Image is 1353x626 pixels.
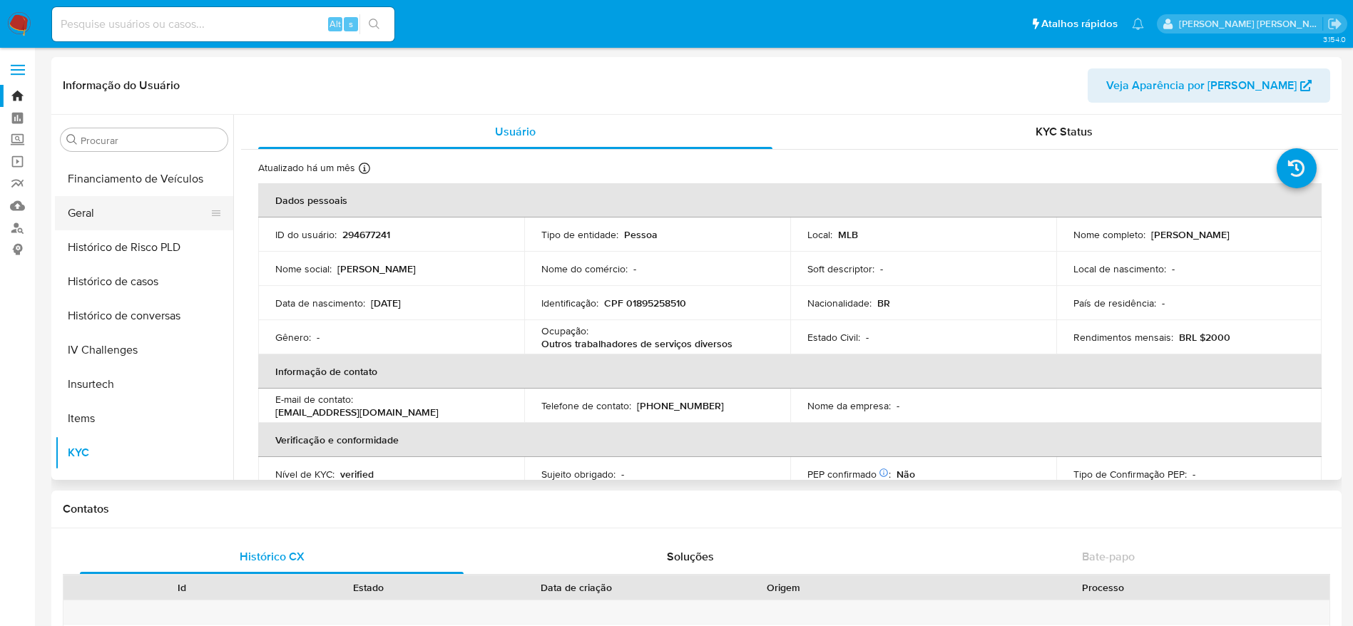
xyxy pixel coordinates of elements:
button: Procurar [66,134,78,145]
p: - [1162,297,1165,309]
p: - [1193,468,1195,481]
p: Tipo de entidade : [541,228,618,241]
span: Alt [330,17,341,31]
p: Nível de KYC : [275,468,335,481]
span: Veja Aparência por [PERSON_NAME] [1106,68,1297,103]
p: ID do usuário : [275,228,337,241]
p: País de residência : [1073,297,1156,309]
span: Bate-papo [1082,548,1135,565]
p: CPF 01895258510 [604,297,686,309]
p: Soft descriptor : [807,262,874,275]
p: Pessoa [624,228,658,241]
div: Estado [285,580,452,595]
span: Histórico CX [240,548,305,565]
button: Veja Aparência por [PERSON_NAME] [1088,68,1330,103]
p: E-mail de contato : [275,393,353,406]
button: Items [55,401,233,436]
p: - [621,468,624,481]
a: Notificações [1132,18,1144,30]
p: - [866,331,869,344]
p: Data de nascimento : [275,297,365,309]
button: Financiamento de Veículos [55,162,233,196]
p: Nacionalidade : [807,297,872,309]
p: Ocupação : [541,324,588,337]
button: KYC [55,436,233,470]
p: Outros trabalhadores de serviços diversos [541,337,732,350]
p: [DATE] [371,297,401,309]
p: Não [897,468,915,481]
button: Geral [55,196,222,230]
p: Identificação : [541,297,598,309]
p: - [317,331,320,344]
span: Soluções [667,548,714,565]
p: Nome completo : [1073,228,1145,241]
p: [PHONE_NUMBER] [637,399,724,412]
button: Insurtech [55,367,233,401]
p: Nome da empresa : [807,399,891,412]
p: Nome do comércio : [541,262,628,275]
button: Histórico de casos [55,265,233,299]
p: BR [877,297,890,309]
span: s [349,17,353,31]
button: search-icon [359,14,389,34]
th: Informação de contato [258,354,1322,389]
input: Pesquise usuários ou casos... [52,15,394,34]
p: [PERSON_NAME] [337,262,416,275]
p: Tipo de Confirmação PEP : [1073,468,1187,481]
input: Procurar [81,134,222,147]
span: Atalhos rápidos [1041,16,1118,31]
div: Processo [887,580,1319,595]
div: Id [98,580,265,595]
p: - [1172,262,1175,275]
p: Nome social : [275,262,332,275]
button: IV Challenges [55,333,233,367]
th: Dados pessoais [258,183,1322,217]
p: Estado Civil : [807,331,860,344]
p: - [633,262,636,275]
p: Rendimentos mensais : [1073,331,1173,344]
button: Lista Interna [55,470,233,504]
p: [EMAIL_ADDRESS][DOMAIN_NAME] [275,406,439,419]
p: 294677241 [342,228,390,241]
div: Data de criação [472,580,680,595]
button: Histórico de Risco PLD [55,230,233,265]
p: - [880,262,883,275]
span: KYC Status [1036,123,1093,140]
h1: Informação do Usuário [63,78,180,93]
p: PEP confirmado : [807,468,891,481]
a: Sair [1327,16,1342,31]
p: Local de nascimento : [1073,262,1166,275]
p: Local : [807,228,832,241]
p: verified [340,468,374,481]
p: - [897,399,899,412]
h1: Contatos [63,502,1330,516]
span: Usuário [495,123,536,140]
p: lucas.santiago@mercadolivre.com [1179,17,1323,31]
button: Histórico de conversas [55,299,233,333]
p: Sujeito obrigado : [541,468,616,481]
p: Telefone de contato : [541,399,631,412]
div: Origem [700,580,867,595]
p: Gênero : [275,331,311,344]
p: [PERSON_NAME] [1151,228,1230,241]
p: MLB [838,228,858,241]
p: Atualizado há um mês [258,161,355,175]
p: BRL $2000 [1179,331,1230,344]
th: Verificação e conformidade [258,423,1322,457]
